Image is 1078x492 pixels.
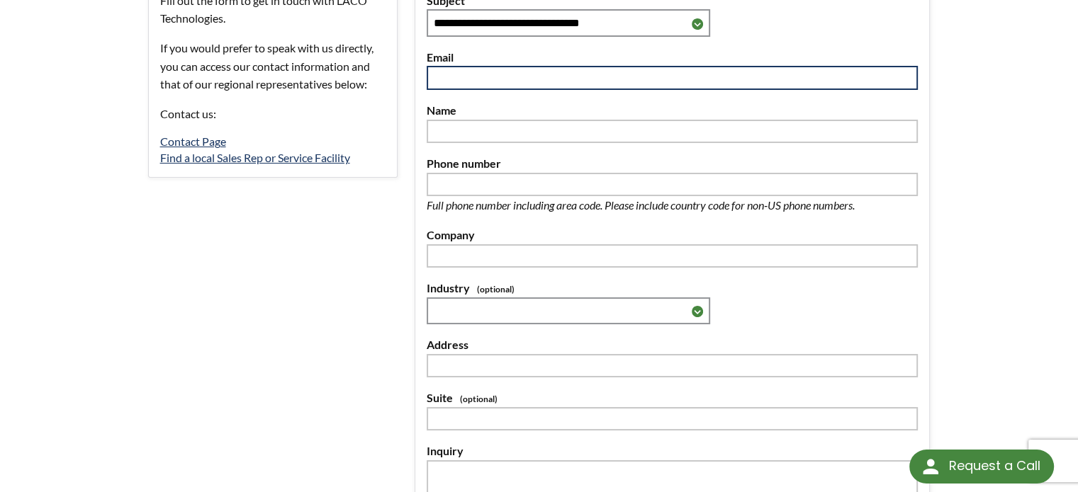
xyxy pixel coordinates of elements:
[160,39,386,93] p: If you would prefer to speak with us directly, you can access our contact information and that of...
[948,450,1040,482] div: Request a Call
[427,442,919,460] label: Inquiry
[909,450,1054,484] div: Request a Call
[919,455,942,478] img: round button
[427,279,919,297] label: Industry
[427,154,919,173] label: Phone number
[427,226,919,244] label: Company
[427,336,919,354] label: Address
[427,196,902,214] p: Full phone number including area code. Please include country code for non-US phone numbers.
[160,151,350,164] a: Find a local Sales Rep or Service Facility
[160,135,226,148] a: Contact Page
[427,389,919,407] label: Suite
[160,105,386,123] p: Contact us:
[427,48,919,67] label: Email
[427,101,919,120] label: Name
